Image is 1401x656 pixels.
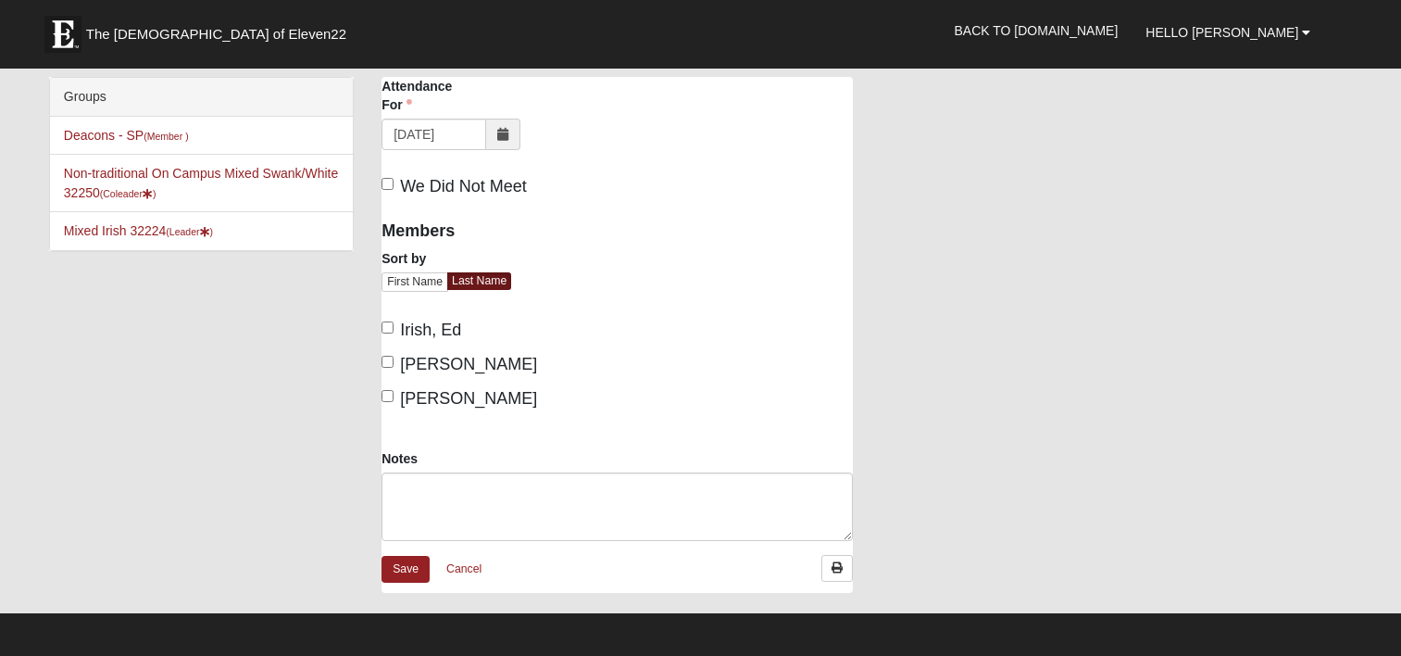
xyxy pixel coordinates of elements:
[382,178,394,190] input: We Did Not Meet
[404,631,414,650] a: Web cache enabled
[86,25,346,44] span: The [DEMOGRAPHIC_DATA] of Eleven22
[1132,9,1324,56] a: Hello [PERSON_NAME]
[940,7,1132,54] a: Back to [DOMAIN_NAME]
[400,177,527,196] span: We Did Not Meet
[821,555,853,582] a: Print Attendance Roster
[287,634,389,650] span: HTML Size: 87 KB
[382,272,448,292] a: First Name
[382,221,604,242] h4: Members
[382,322,394,334] input: Irish, Ed
[434,555,494,584] a: Cancel
[64,128,189,143] a: Deacons - SP(Member )
[400,321,461,339] span: Irish, Ed
[1145,25,1298,40] span: Hello [PERSON_NAME]
[447,272,511,290] a: Last Name
[18,636,131,649] a: Page Load Time: 0.81s
[382,77,479,114] label: Attendance For
[35,6,406,53] a: The [DEMOGRAPHIC_DATA] of Eleven22
[400,355,537,373] span: [PERSON_NAME]
[166,226,213,237] small: (Leader )
[382,356,394,368] input: [PERSON_NAME]
[151,634,273,650] span: ViewState Size: 11 KB
[1356,624,1389,650] a: Page Properties (Alt+P)
[382,390,394,402] input: [PERSON_NAME]
[382,449,418,468] label: Notes
[50,78,353,117] div: Groups
[382,556,430,583] a: Save
[400,389,537,408] span: [PERSON_NAME]
[144,131,188,142] small: (Member )
[64,166,338,200] a: Non-traditional On Campus Mixed Swank/White 32250(Coleader)
[64,223,213,238] a: Mixed Irish 32224(Leader)
[44,16,81,53] img: Eleven22 logo
[100,188,156,199] small: (Coleader )
[382,249,426,268] label: Sort by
